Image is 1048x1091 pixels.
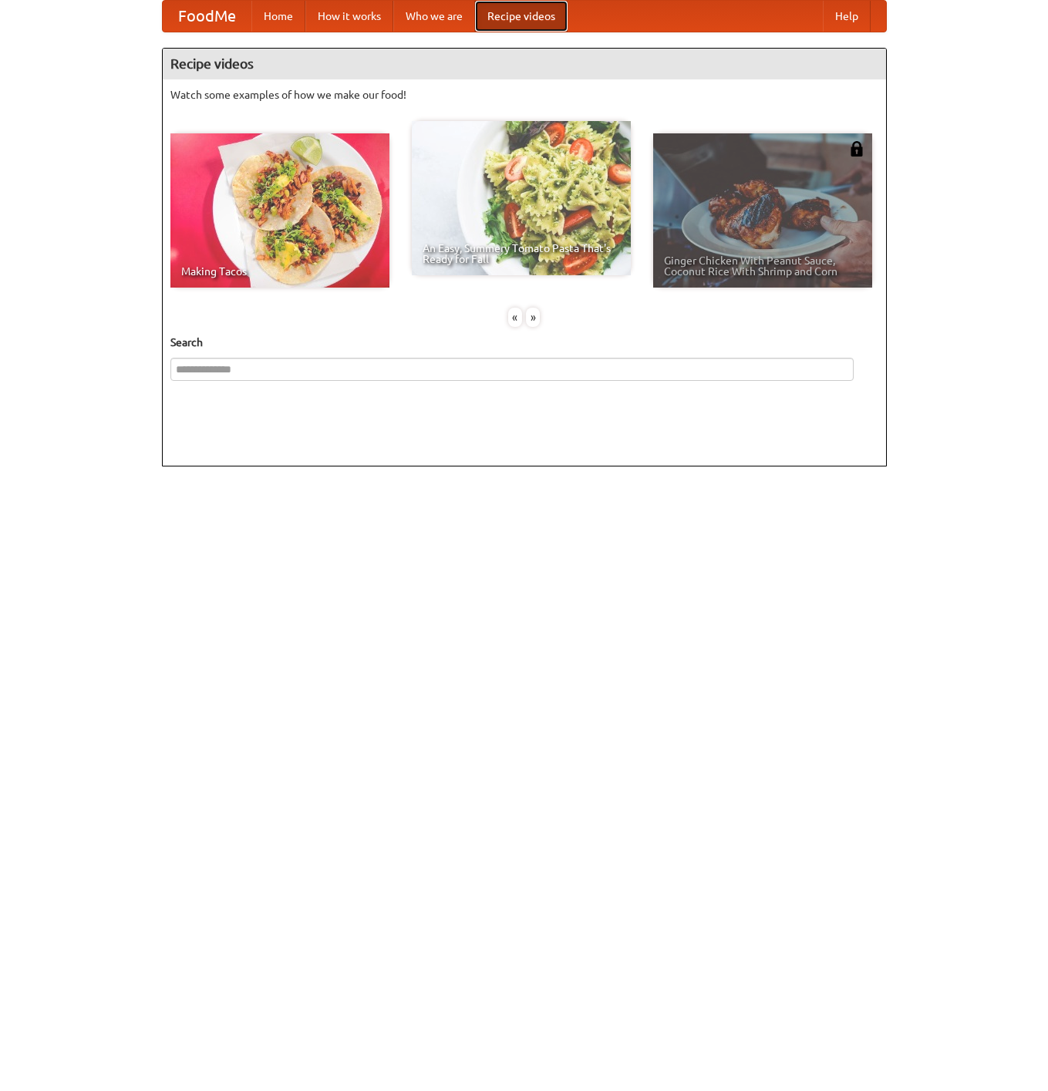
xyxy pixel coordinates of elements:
a: Who we are [393,1,475,32]
a: Home [251,1,305,32]
div: » [526,308,540,327]
a: Recipe videos [475,1,568,32]
div: « [508,308,522,327]
p: Watch some examples of how we make our food! [170,87,878,103]
a: FoodMe [163,1,251,32]
h5: Search [170,335,878,350]
span: Making Tacos [181,266,379,277]
a: Making Tacos [170,133,389,288]
span: An Easy, Summery Tomato Pasta That's Ready for Fall [423,243,620,264]
a: How it works [305,1,393,32]
a: An Easy, Summery Tomato Pasta That's Ready for Fall [412,121,631,275]
img: 483408.png [849,141,864,157]
h4: Recipe videos [163,49,886,79]
a: Help [823,1,871,32]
